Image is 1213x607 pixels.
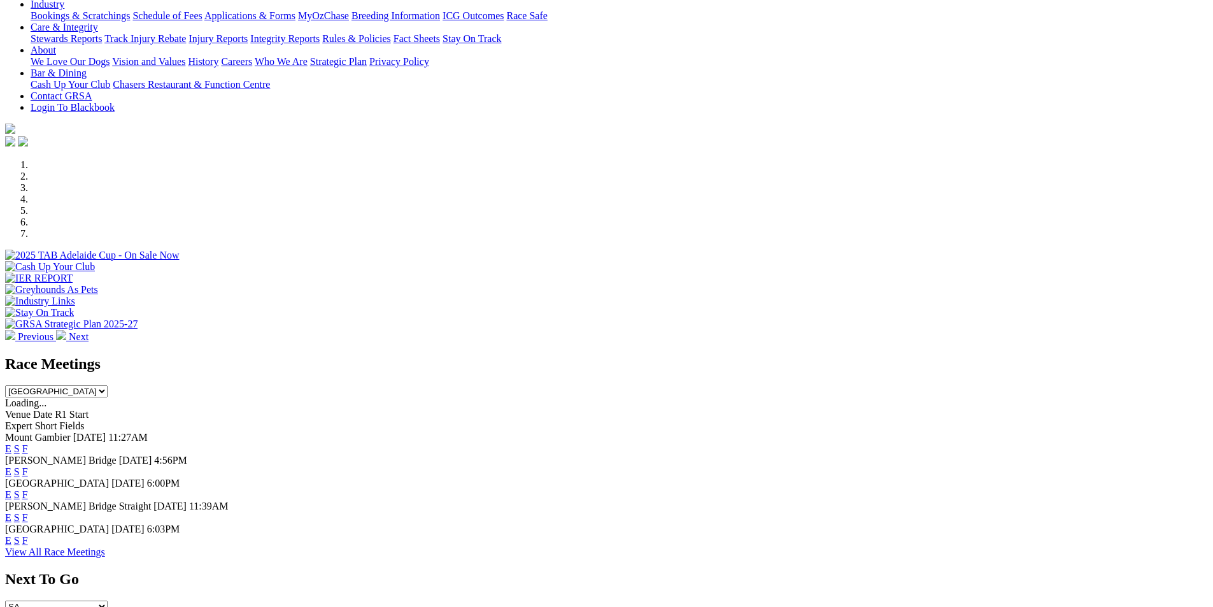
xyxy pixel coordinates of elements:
span: Fields [59,420,84,431]
a: Injury Reports [188,33,248,44]
div: Industry [31,10,1208,22]
img: chevron-right-pager-white.svg [56,330,66,340]
a: E [5,512,11,523]
a: View All Race Meetings [5,546,105,557]
span: 6:03PM [147,524,180,534]
h2: Next To Go [5,571,1208,588]
img: IER REPORT [5,273,73,284]
h2: Race Meetings [5,355,1208,373]
a: F [22,535,28,546]
img: facebook.svg [5,136,15,146]
span: [PERSON_NAME] Bridge [5,455,117,466]
a: S [14,535,20,546]
a: Bar & Dining [31,68,87,78]
img: chevron-left-pager-white.svg [5,330,15,340]
span: 4:56PM [154,455,187,466]
a: S [14,466,20,477]
span: R1 Start [55,409,89,420]
span: [DATE] [111,478,145,489]
a: S [14,443,20,454]
img: Stay On Track [5,307,74,318]
span: Short [35,420,57,431]
span: Mount Gambier [5,432,71,443]
a: Vision and Values [112,56,185,67]
span: 6:00PM [147,478,180,489]
img: GRSA Strategic Plan 2025-27 [5,318,138,330]
a: S [14,512,20,523]
a: E [5,535,11,546]
a: Careers [221,56,252,67]
div: Care & Integrity [31,33,1208,45]
a: F [22,443,28,454]
a: S [14,489,20,500]
a: E [5,466,11,477]
span: [DATE] [119,455,152,466]
span: Previous [18,331,53,342]
a: Applications & Forms [204,10,295,21]
a: F [22,512,28,523]
a: Race Safe [506,10,547,21]
span: Date [33,409,52,420]
span: Venue [5,409,31,420]
img: Industry Links [5,296,75,307]
a: Who We Are [255,56,308,67]
a: E [5,489,11,500]
a: Fact Sheets [394,33,440,44]
a: F [22,466,28,477]
a: Care & Integrity [31,22,98,32]
a: History [188,56,218,67]
a: Rules & Policies [322,33,391,44]
a: E [5,443,11,454]
span: Loading... [5,397,46,408]
a: MyOzChase [298,10,349,21]
a: ICG Outcomes [443,10,504,21]
span: [GEOGRAPHIC_DATA] [5,478,109,489]
span: Expert [5,420,32,431]
img: Cash Up Your Club [5,261,95,273]
a: Previous [5,331,56,342]
a: Login To Blackbook [31,102,115,113]
a: Strategic Plan [310,56,367,67]
a: Chasers Restaurant & Function Centre [113,79,270,90]
span: [DATE] [73,432,106,443]
span: [DATE] [153,501,187,511]
a: Cash Up Your Club [31,79,110,90]
a: F [22,489,28,500]
a: We Love Our Dogs [31,56,110,67]
span: [PERSON_NAME] Bridge Straight [5,501,151,511]
a: Track Injury Rebate [104,33,186,44]
span: [GEOGRAPHIC_DATA] [5,524,109,534]
img: 2025 TAB Adelaide Cup - On Sale Now [5,250,180,261]
span: Next [69,331,89,342]
span: 11:39AM [189,501,229,511]
a: Contact GRSA [31,90,92,101]
img: Greyhounds As Pets [5,284,98,296]
span: [DATE] [111,524,145,534]
img: logo-grsa-white.png [5,124,15,134]
a: Integrity Reports [250,33,320,44]
a: Bookings & Scratchings [31,10,130,21]
span: 11:27AM [108,432,148,443]
a: Schedule of Fees [132,10,202,21]
a: About [31,45,56,55]
div: Bar & Dining [31,79,1208,90]
a: Privacy Policy [369,56,429,67]
a: Breeding Information [351,10,440,21]
a: Stewards Reports [31,33,102,44]
a: Next [56,331,89,342]
img: twitter.svg [18,136,28,146]
div: About [31,56,1208,68]
a: Stay On Track [443,33,501,44]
